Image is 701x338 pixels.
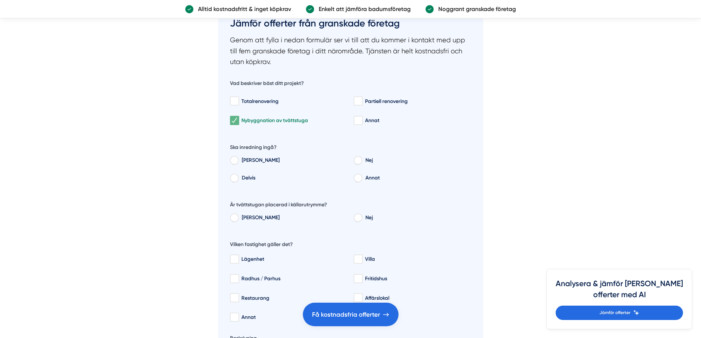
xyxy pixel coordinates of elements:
input: Ja [230,216,238,222]
input: Annat [230,314,238,321]
p: Alltid kostnadsfritt & inget köpkrav [194,4,291,14]
h3: Jämför offerter från granskade företag [230,14,471,35]
span: Få kostnadsfria offerter [312,310,380,320]
input: Lägenhet [230,256,238,263]
label: [PERSON_NAME] [238,213,348,224]
a: Jämför offerter [556,306,683,320]
input: Partiell renovering [354,97,362,105]
input: Ja [230,158,238,165]
input: Restaurang [230,294,238,302]
h5: Vad beskriver bäst ditt projekt? [230,80,304,89]
input: Nybyggnation av tvättstuga [230,117,238,124]
label: Nej [362,213,471,224]
label: [PERSON_NAME] [238,156,348,167]
input: Delvis [230,176,238,182]
p: Genom att fylla i nedan formulär ser vi till att du kommer i kontakt med upp till fem granskade f... [230,35,471,67]
input: Fritidshus [354,275,362,282]
label: Delvis [238,173,348,184]
p: Noggrant granskade företag [434,4,516,14]
input: Nej [354,216,362,222]
input: Annat [354,176,362,182]
label: Nej [362,156,471,167]
h5: Är tvättstugan placerad i källarutrymme? [230,201,327,210]
input: Nej [354,158,362,165]
input: Annat [354,117,362,124]
input: Radhus / Parhus [230,275,238,282]
span: Jämför offerter [599,309,630,316]
h4: Analysera & jämför [PERSON_NAME] offerter med AI [556,278,683,306]
input: Villa [354,256,362,263]
p: Enkelt att jämföra badumsföretag [314,4,411,14]
input: Affärslokal [354,294,362,302]
label: Annat [362,173,471,184]
input: Totalrenovering [230,97,238,105]
h5: Vilken fastighet gäller det? [230,241,293,250]
a: Få kostnadsfria offerter [303,303,399,326]
h5: Ska inredning ingå? [230,144,277,153]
